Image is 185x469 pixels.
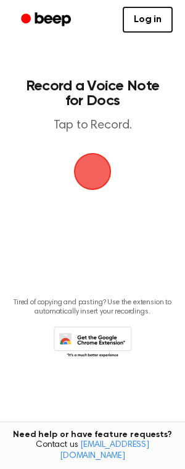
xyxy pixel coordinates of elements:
h1: Record a Voice Note for Docs [22,79,163,108]
a: [EMAIL_ADDRESS][DOMAIN_NAME] [60,441,149,460]
a: Beep [12,8,82,32]
a: Log in [123,7,173,33]
p: Tap to Record. [22,118,163,133]
span: Contact us [7,440,178,462]
p: Tired of copying and pasting? Use the extension to automatically insert your recordings. [10,298,175,317]
img: Beep Logo [74,153,111,190]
